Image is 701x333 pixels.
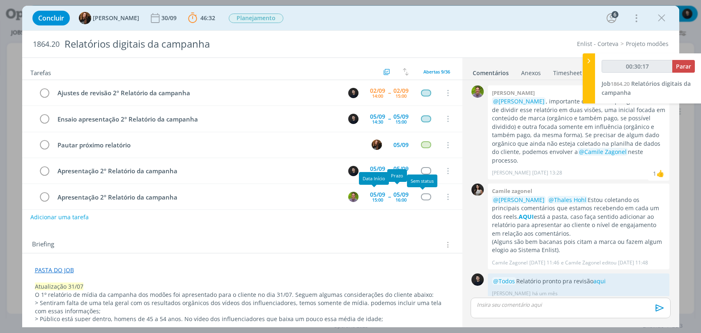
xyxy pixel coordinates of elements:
[347,87,360,99] button: C
[611,11,618,18] div: 6
[492,187,532,195] b: Camile zagonel
[393,114,409,119] div: 05/09
[492,238,665,255] p: (Alguns são bem bacanas pois citam a marca ou fazem algum elogio ao Sistema Enlist).
[228,13,284,23] button: Planejamento
[423,69,450,75] span: Abertas 9/36
[403,68,409,76] img: arrow-down-up.svg
[388,116,391,122] span: --
[372,172,383,176] div: 15:00
[492,277,665,285] p: Relatório pronto pra revisão
[493,97,545,105] span: @[PERSON_NAME]
[79,12,139,24] button: T[PERSON_NAME]
[348,88,359,98] img: C
[653,169,656,178] div: 1
[229,14,283,23] span: Planejamento
[54,114,341,124] div: Ensaio apresentação 2º Relatório da campanha
[347,191,360,203] button: T
[370,114,385,119] div: 05/09
[393,88,409,94] div: 02/09
[602,80,691,96] a: Job1864.20Relatórios digitais da campanha
[348,114,359,124] img: C
[492,290,531,297] p: [PERSON_NAME]
[370,88,385,94] div: 02/09
[348,166,359,176] img: C
[521,69,541,77] div: Anexos
[79,12,91,24] img: T
[372,140,382,150] img: T
[611,80,630,87] span: 1864.20
[532,290,558,297] span: há um mês
[579,148,627,156] span: @Camile Zagonel
[35,315,450,323] p: > Público está super dentro, homens de 45 a 54 anos. No vídeo dos influenciadores que baixa um po...
[532,169,562,177] span: [DATE] 13:28
[32,11,70,25] button: Concluir
[38,15,64,21] span: Concluir
[471,85,484,98] img: T
[492,196,665,238] p: Estou coletando os principais comentários que estamos recebendo em cada um dos reels. está a past...
[492,169,531,177] p: [PERSON_NAME]
[471,184,484,196] img: C
[22,6,679,327] div: dialog
[553,65,582,77] a: Timesheet
[519,213,534,220] a: AQUI
[618,259,648,266] span: [DATE] 11:48
[472,65,509,77] a: Comentários
[32,239,54,250] span: Briefing
[626,40,669,48] a: Projeto modões
[54,140,364,150] div: Pautar próximo relatório
[30,67,51,77] span: Tarefas
[493,196,545,204] span: @[PERSON_NAME]
[602,80,691,96] span: Relatórios digitais da campanha
[200,14,215,22] span: 46:32
[35,282,83,290] span: Atualização 31/07
[393,192,409,198] div: 05/09
[492,89,535,96] b: [PERSON_NAME]
[388,168,391,174] span: --
[395,119,407,124] div: 15:00
[672,60,695,73] button: Parar
[388,194,391,200] span: --
[372,94,383,98] div: 14:00
[393,142,409,148] div: 05/09
[395,198,407,202] div: 16:00
[561,259,616,266] span: e Camile Zagonel editou
[593,277,606,285] a: aqui
[549,196,586,204] span: @Thales Hohl
[61,34,400,54] div: Relatórios digitais da campanha
[54,192,341,202] div: Apresentação 2º Relatório da campanha
[347,113,360,125] button: C
[186,11,217,25] button: 46:32
[577,40,618,48] a: Enlist - Corteva
[33,40,60,49] span: 1864.20
[471,273,484,286] img: C
[372,198,383,202] div: 15:00
[388,90,391,96] span: --
[348,192,359,202] img: T
[492,97,665,165] p: , importante considerar que: gostaríamos de dividir esse relatório em duas visões, uma inicial fo...
[35,266,74,274] a: PASTA DO JOB
[371,139,383,151] button: T
[35,299,450,315] p: > Sentiram falta de uma tela geral com os resultados orgânicos dos vídeos dos influenciadores, te...
[656,168,664,178] div: Camile Zagonel
[492,259,528,266] p: Camile Zagonel
[407,175,437,187] div: Sem status
[529,259,559,266] span: [DATE] 11:46
[393,166,409,172] div: 05/09
[30,210,89,225] button: Adicionar uma tarefa
[395,94,407,98] div: 15:00
[54,166,341,176] div: Apresentação 2º Relatório da campanha
[370,166,385,172] div: 05/09
[370,192,385,198] div: 05/09
[493,277,515,285] span: @Todos
[347,165,360,177] button: C
[372,119,383,124] div: 14:30
[359,172,389,185] div: Data Início
[605,11,618,25] button: 6
[676,62,691,70] span: Parar
[35,291,450,299] p: O 1º relatório de mídia da campanha dos modões foi apresentado para o cliente no dia 31/07. Segue...
[93,15,139,21] span: [PERSON_NAME]
[54,88,341,98] div: Ajustes de revisão 2º Relatório da campanha
[161,15,178,21] div: 30/09
[387,169,407,182] div: Prazo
